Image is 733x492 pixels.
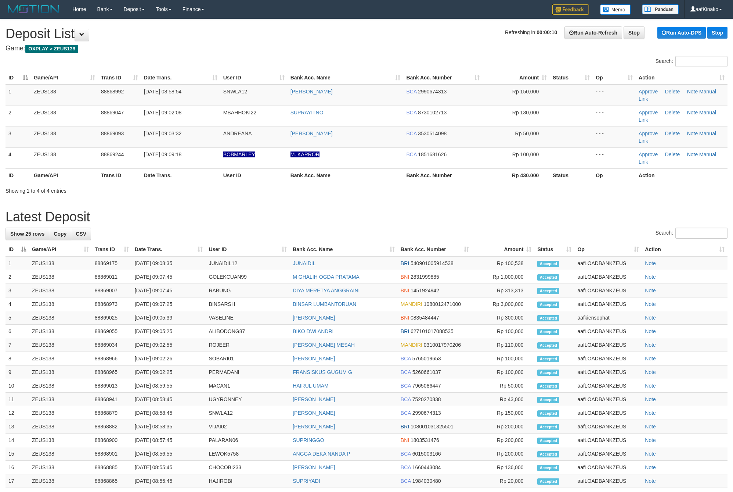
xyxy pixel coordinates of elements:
[6,297,29,311] td: 4
[144,151,181,157] span: [DATE] 09:09:18
[29,284,92,297] td: ZEUS138
[424,342,461,348] span: Copy 0310017970206 to clipboard
[537,370,559,376] span: Accepted
[411,437,439,443] span: Copy 1803531476 to clipboard
[206,243,290,256] th: User ID: activate to sort column ascending
[220,168,288,182] th: User ID
[6,256,29,270] td: 1
[411,315,439,321] span: Copy 0835484447 to clipboard
[645,478,656,484] a: Note
[132,338,206,352] td: [DATE] 09:02:55
[132,393,206,406] td: [DATE] 08:58:45
[645,288,656,293] a: Note
[645,464,656,470] a: Note
[537,329,559,335] span: Accepted
[412,396,441,402] span: Copy 7520270838 to clipboard
[206,379,290,393] td: MACAN1
[206,447,290,461] td: LEWOK5758
[401,410,411,416] span: BCA
[29,297,92,311] td: ZEUS138
[398,243,472,256] th: Bank Acc. Number: activate to sort column ascending
[223,131,252,136] span: ANDREANA
[639,110,658,115] a: Approve
[574,447,642,461] td: aafLOADBANKZEUS
[6,106,31,126] td: 2
[6,243,29,256] th: ID: activate to sort column descending
[101,151,124,157] span: 88869244
[472,406,535,420] td: Rp 150,000
[290,89,333,95] a: [PERSON_NAME]
[29,256,92,270] td: ZEUS138
[6,210,727,224] h1: Latest Deposit
[537,383,559,389] span: Accepted
[403,168,483,182] th: Bank Acc. Number
[206,284,290,297] td: RABUNG
[537,288,559,294] span: Accepted
[6,447,29,461] td: 15
[593,147,636,168] td: - - -
[6,26,727,41] h1: Deposit List
[411,260,454,266] span: Copy 540901005914538 to clipboard
[29,325,92,338] td: ZEUS138
[92,434,132,447] td: 88868900
[412,369,441,375] span: Copy 5260661037 to clipboard
[293,464,335,470] a: [PERSON_NAME]
[29,393,92,406] td: ZEUS138
[574,311,642,325] td: aafkiensophat
[206,434,290,447] td: PALARAN06
[639,89,716,102] a: Manual Link
[418,151,447,157] span: Copy 1851681626 to clipboard
[639,89,658,95] a: Approve
[101,89,124,95] span: 88868992
[223,110,256,115] span: MBAHHOKI22
[31,71,98,85] th: Game/API: activate to sort column ascending
[92,256,132,270] td: 88869175
[6,168,31,182] th: ID
[472,379,535,393] td: Rp 50,000
[92,406,132,420] td: 88868879
[293,315,335,321] a: [PERSON_NAME]
[505,29,557,35] span: Refreshing in:
[537,397,559,403] span: Accepted
[31,85,98,106] td: ZEUS138
[534,243,574,256] th: Status: activate to sort column ascending
[92,338,132,352] td: 88869034
[645,424,656,429] a: Note
[401,315,409,321] span: BNI
[645,437,656,443] a: Note
[144,89,181,95] span: [DATE] 08:58:54
[512,110,539,115] span: Rp 130,000
[645,274,656,280] a: Note
[290,110,324,115] a: SUPRAYITNO
[472,393,535,406] td: Rp 43,000
[6,71,31,85] th: ID: activate to sort column descending
[29,366,92,379] td: ZEUS138
[645,301,656,307] a: Note
[206,366,290,379] td: PERMADANI
[29,338,92,352] td: ZEUS138
[645,260,656,266] a: Note
[101,110,124,115] span: 88869047
[92,243,132,256] th: Trans ID: activate to sort column ascending
[92,325,132,338] td: 88869055
[665,131,680,136] a: Delete
[472,434,535,447] td: Rp 200,000
[574,352,642,366] td: aafLOADBANKZEUS
[593,106,636,126] td: - - -
[132,366,206,379] td: [DATE] 09:02:25
[92,366,132,379] td: 88868965
[206,297,290,311] td: BINSARSH
[645,369,656,375] a: Note
[593,126,636,147] td: - - -
[206,311,290,325] td: VASELINE
[574,393,642,406] td: aafLOADBANKZEUS
[92,379,132,393] td: 88869013
[512,89,539,95] span: Rp 150,000
[132,270,206,284] td: [DATE] 09:07:45
[624,26,644,39] a: Stop
[472,256,535,270] td: Rp 100,538
[472,270,535,284] td: Rp 1,000,000
[639,151,658,157] a: Approve
[472,311,535,325] td: Rp 300,000
[574,406,642,420] td: aafLOADBANKZEUS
